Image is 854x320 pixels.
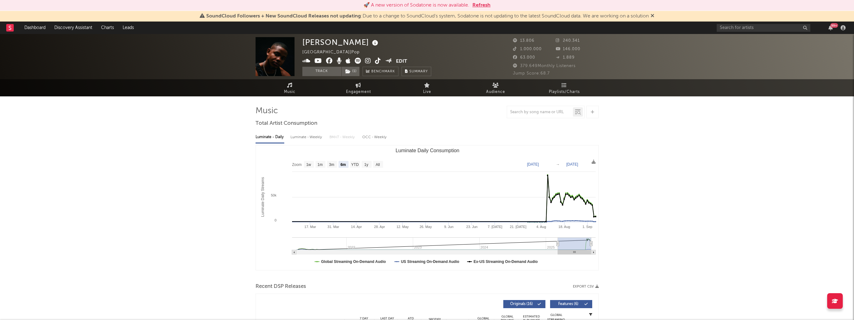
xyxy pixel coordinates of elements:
[329,162,334,167] text: 3m
[513,56,535,60] span: 63.000
[306,162,311,167] text: 1w
[409,70,428,73] span: Summary
[206,14,649,19] span: : Due to a change to SoundCloud's system, Sodatone is not updating to the latest SoundCloud data....
[395,148,459,153] text: Luminate Daily Consumption
[582,225,592,229] text: 1. Sep
[274,218,276,222] text: 0
[317,162,323,167] text: 1m
[513,64,576,68] span: 379.649 Monthly Listeners
[530,79,599,96] a: Playlists/Charts
[271,193,276,197] text: 50k
[402,67,431,76] button: Summary
[97,22,118,34] a: Charts
[423,88,431,96] span: Live
[20,22,50,34] a: Dashboard
[351,162,359,167] text: YTD
[503,300,545,308] button: Originals(16)
[556,162,560,167] text: →
[513,47,542,51] span: 1.000.000
[536,225,546,229] text: 4. Aug
[362,132,387,143] div: OCC - Weekly
[206,14,361,19] span: SoundCloud Followers + New SoundCloud Releases not updating
[340,162,346,167] text: 6m
[444,225,453,229] text: 9. Jun
[472,2,490,9] button: Refresh
[556,56,575,60] span: 1.889
[558,225,570,229] text: 18. Aug
[256,132,284,143] div: Luminate - Daily
[651,14,654,19] span: Dismiss
[527,162,539,167] text: [DATE]
[290,132,323,143] div: Luminate - Weekly
[256,145,599,270] svg: Luminate Daily Consumption
[363,67,398,76] a: Benchmark
[375,162,379,167] text: All
[396,225,409,229] text: 12. May
[342,67,359,76] button: (1)
[341,67,360,76] span: ( 1 )
[513,39,534,43] span: 13.806
[396,58,407,65] button: Edit
[327,225,339,229] text: 31. Mar
[461,79,530,96] a: Audience
[556,39,580,43] span: 240.341
[550,300,592,308] button: Features(6)
[466,225,477,229] text: 23. Jun
[830,23,838,28] div: 99 +
[304,225,316,229] text: 17. Mar
[473,259,538,264] text: Ex-US Streaming On-Demand Audio
[364,162,368,167] text: 1y
[828,25,833,30] button: 99+
[346,88,371,96] span: Engagement
[302,37,380,47] div: [PERSON_NAME]
[118,22,138,34] a: Leads
[486,88,505,96] span: Audience
[401,259,459,264] text: US Streaming On-Demand Audio
[256,283,306,290] span: Recent DSP Releases
[566,162,578,167] text: [DATE]
[393,79,461,96] a: Live
[556,47,580,51] span: 146.000
[324,79,393,96] a: Engagement
[374,225,385,229] text: 28. Apr
[510,225,526,229] text: 21. [DATE]
[256,120,317,127] span: Total Artist Consumption
[302,67,341,76] button: Track
[256,79,324,96] a: Music
[573,285,599,288] button: Export CSV
[351,225,362,229] text: 14. Apr
[717,24,810,32] input: Search for artists
[284,88,295,96] span: Music
[292,162,302,167] text: Zoom
[549,88,580,96] span: Playlists/Charts
[321,259,386,264] text: Global Streaming On-Demand Audio
[50,22,97,34] a: Discovery Assistant
[507,302,536,306] span: Originals ( 16 )
[364,2,469,9] div: 🚀 A new version of Sodatone is now available.
[302,49,367,56] div: [GEOGRAPHIC_DATA] | Pop
[419,225,432,229] text: 26. May
[260,177,265,217] text: Luminate Daily Streams
[554,302,583,306] span: Features ( 6 )
[513,71,550,75] span: Jump Score: 68.7
[487,225,502,229] text: 7. [DATE]
[371,68,395,75] span: Benchmark
[507,110,573,115] input: Search by song name or URL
